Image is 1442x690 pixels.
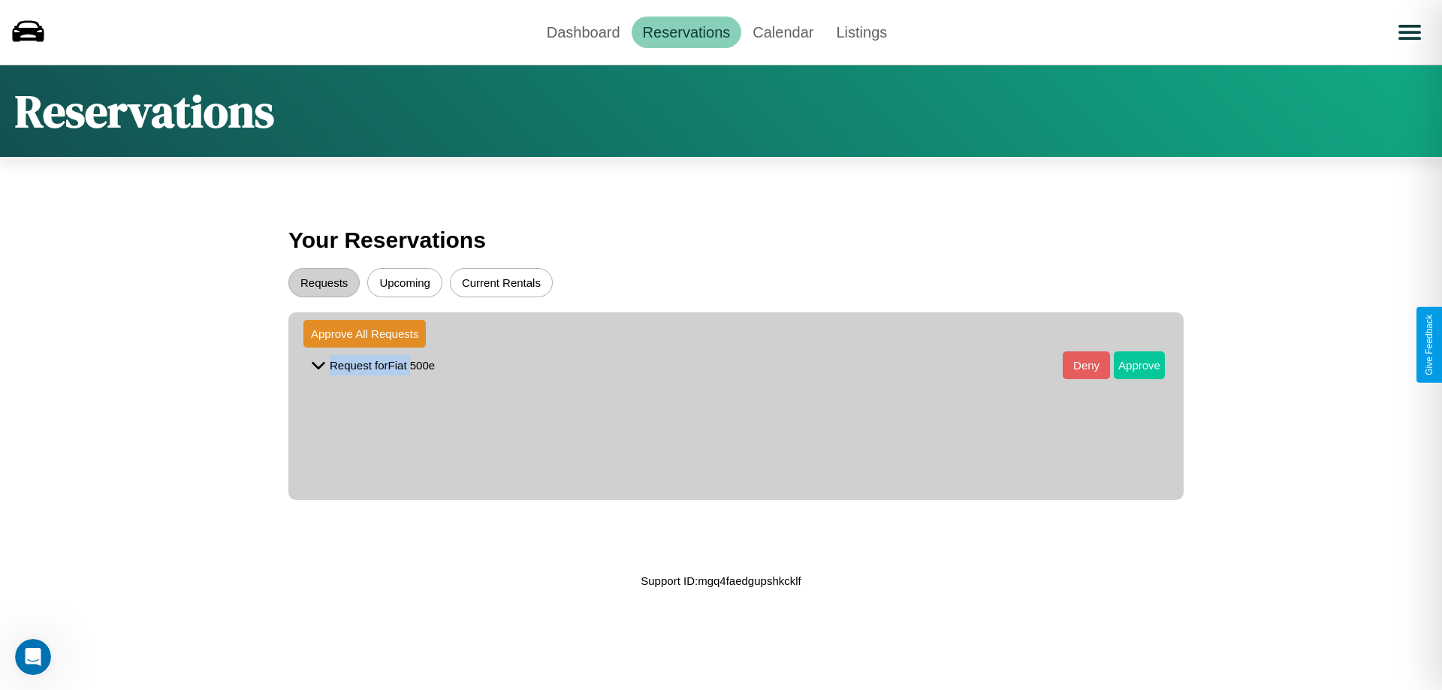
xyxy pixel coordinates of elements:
div: Give Feedback [1424,315,1434,375]
iframe: Intercom live chat [15,639,51,675]
button: Open menu [1389,11,1431,53]
a: Reservations [632,17,742,48]
a: Calendar [741,17,825,48]
button: Current Rentals [450,268,553,297]
h1: Reservations [15,80,274,142]
button: Deny [1063,351,1110,379]
p: Request for Fiat 500e [330,355,435,375]
a: Listings [825,17,898,48]
h3: Your Reservations [288,220,1154,261]
button: Approve [1114,351,1165,379]
a: Dashboard [535,17,632,48]
button: Approve All Requests [303,320,426,348]
p: Support ID: mgq4faedgupshkcklf [641,571,801,591]
button: Upcoming [367,268,442,297]
button: Requests [288,268,360,297]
